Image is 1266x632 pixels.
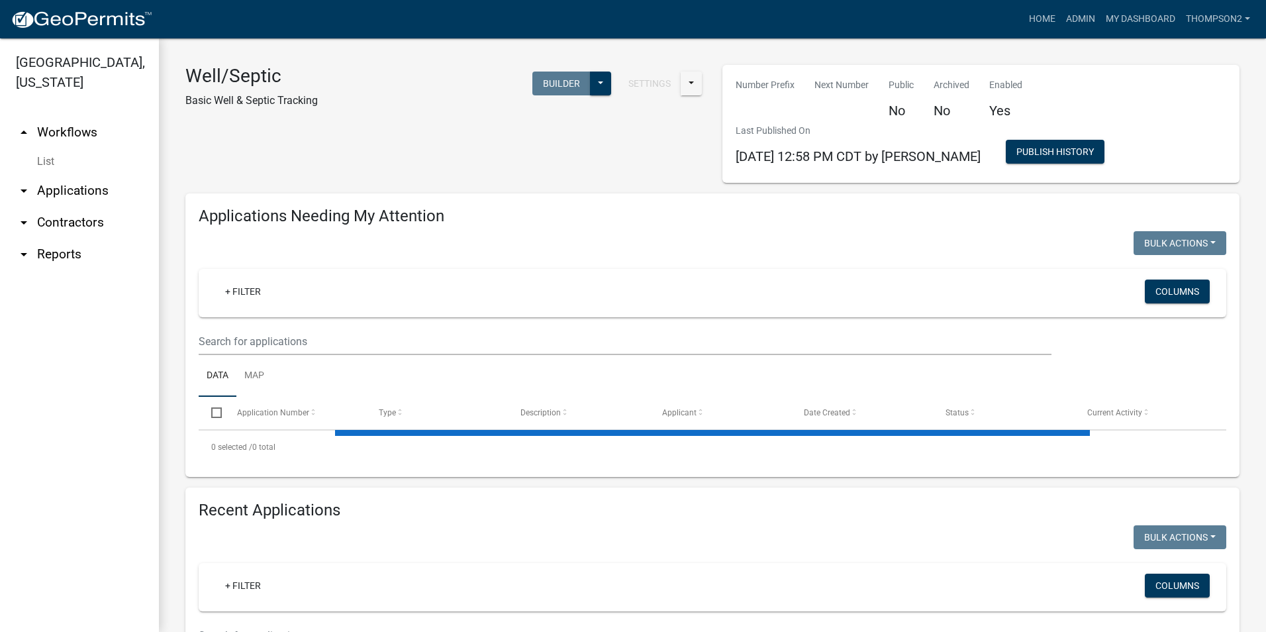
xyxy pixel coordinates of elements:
a: Data [199,355,236,397]
button: Publish History [1006,140,1104,164]
p: Next Number [814,78,869,92]
span: Type [379,408,396,417]
button: Settings [618,72,681,95]
button: Columns [1145,280,1210,303]
span: Description [520,408,561,417]
datatable-header-cell: Type [365,397,507,429]
p: Public [889,78,914,92]
p: Last Published On [736,124,981,138]
button: Bulk Actions [1134,231,1226,255]
span: Applicant [662,408,697,417]
p: Number Prefix [736,78,795,92]
h4: Applications Needing My Attention [199,207,1226,226]
span: Status [946,408,969,417]
a: + Filter [215,280,271,303]
button: Bulk Actions [1134,525,1226,549]
p: Basic Well & Septic Tracking [185,93,318,109]
i: arrow_drop_down [16,183,32,199]
datatable-header-cell: Select [199,397,224,429]
datatable-header-cell: Status [933,397,1075,429]
h5: No [889,103,914,119]
h4: Recent Applications [199,501,1226,520]
datatable-header-cell: Description [508,397,650,429]
datatable-header-cell: Date Created [791,397,933,429]
input: Search for applications [199,328,1051,355]
a: + Filter [215,574,271,598]
i: arrow_drop_down [16,246,32,262]
span: Date Created [804,408,850,417]
a: Home [1024,7,1061,32]
a: Admin [1061,7,1100,32]
a: My Dashboard [1100,7,1181,32]
span: [DATE] 12:58 PM CDT by [PERSON_NAME] [736,148,981,164]
datatable-header-cell: Current Activity [1075,397,1216,429]
i: arrow_drop_down [16,215,32,231]
p: Enabled [989,78,1022,92]
i: arrow_drop_up [16,125,32,140]
button: Columns [1145,574,1210,598]
div: 0 total [199,431,1226,464]
wm-modal-confirm: Workflow Publish History [1006,148,1104,158]
datatable-header-cell: Applicant [650,397,791,429]
h5: Yes [989,103,1022,119]
datatable-header-cell: Application Number [224,397,365,429]
span: Application Number [237,408,309,417]
a: Map [236,355,272,397]
span: 0 selected / [211,443,252,452]
button: Builder [532,72,591,95]
span: Current Activity [1087,408,1142,417]
p: Archived [934,78,969,92]
h5: No [934,103,969,119]
a: Thompson2 [1181,7,1255,32]
h3: Well/Septic [185,65,318,87]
